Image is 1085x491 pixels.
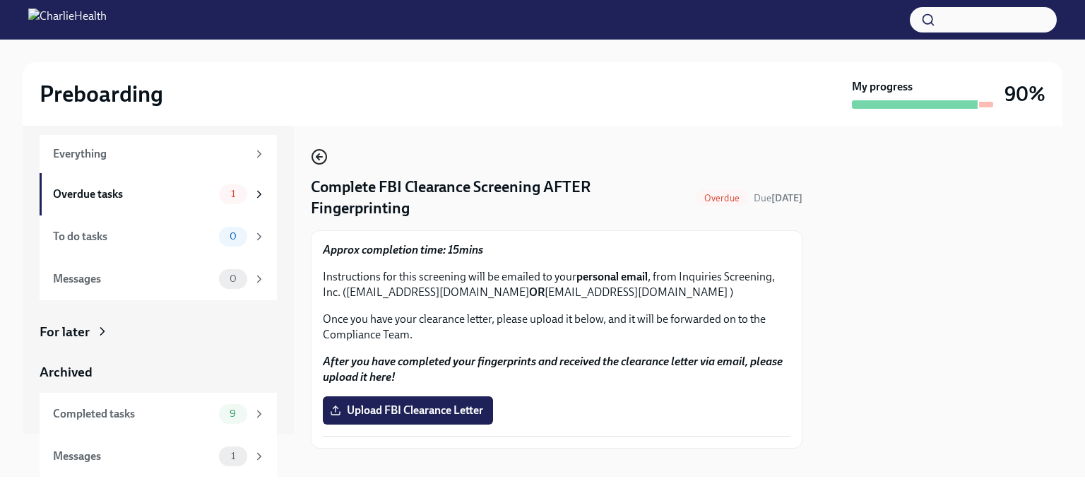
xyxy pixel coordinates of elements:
a: Overdue tasks1 [40,173,277,215]
strong: [DATE] [771,192,802,204]
span: 0 [221,231,245,242]
div: Overdue tasks [53,187,213,202]
a: Archived [40,363,277,381]
p: Instructions for this screening will be emailed to your , from Inquiries Screening, Inc. ([EMAIL_... [323,269,790,300]
a: For later [40,323,277,341]
strong: Approx completion time: 15mins [323,243,483,256]
span: 0 [221,273,245,284]
a: Completed tasks9 [40,393,277,435]
div: Messages [53,449,213,464]
p: Once you have your clearance letter, please upload it below, and it will be forwarded on to the C... [323,312,790,343]
a: Everything [40,135,277,173]
span: 9 [221,408,244,419]
a: Messages0 [40,258,277,300]
a: Messages1 [40,435,277,478]
h4: Complete FBI Clearance Screening AFTER Fingerprinting [311,177,690,219]
div: Completed tasks [53,406,213,422]
h2: Preboarding [40,80,163,108]
h3: 90% [1004,81,1045,107]
img: CharlieHealth [28,8,107,31]
strong: personal email [576,270,648,283]
span: Overdue [696,193,748,203]
div: Messages [53,271,213,287]
div: To do tasks [53,229,213,244]
span: 1 [223,451,244,461]
div: Everything [53,146,247,162]
strong: After you have completed your fingerprints and received the clearance letter via email, please up... [323,355,783,384]
label: Upload FBI Clearance Letter [323,396,493,425]
span: 1 [223,189,244,199]
strong: OR [529,285,545,299]
span: Due [754,192,802,204]
strong: My progress [852,79,913,95]
span: Upload FBI Clearance Letter [333,403,483,418]
div: For later [40,323,90,341]
a: To do tasks0 [40,215,277,258]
